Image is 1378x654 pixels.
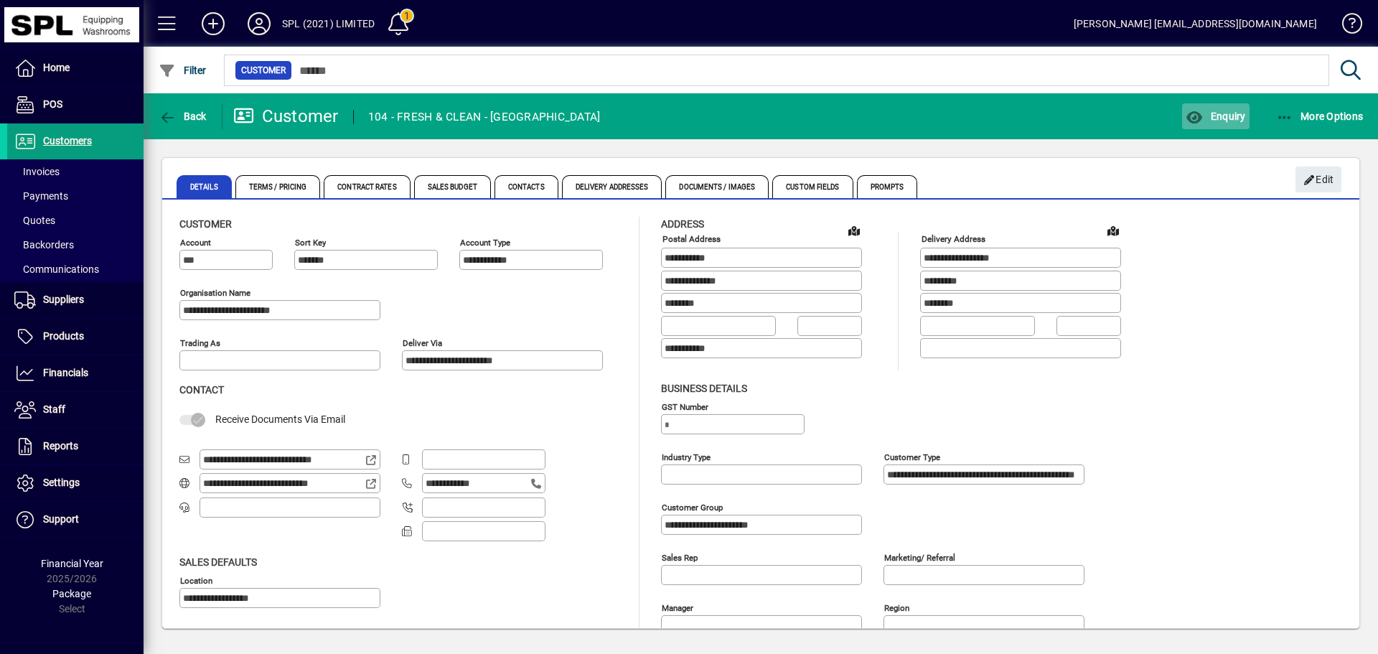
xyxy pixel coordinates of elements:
mat-label: Customer group [662,502,723,512]
span: Filter [159,65,207,76]
mat-label: Sales rep [662,552,698,562]
span: Payments [14,190,68,202]
span: Suppliers [43,294,84,305]
a: Payments [7,184,144,208]
span: Terms / Pricing [235,175,321,198]
span: Edit [1303,168,1334,192]
a: Knowledge Base [1331,3,1360,50]
a: Home [7,50,144,86]
a: View on map [1102,219,1125,242]
mat-label: Account [180,238,211,248]
span: Customers [43,135,92,146]
a: POS [7,87,144,123]
span: Prompts [857,175,918,198]
mat-label: Deliver via [403,338,442,348]
span: Backorders [14,239,74,251]
a: Staff [7,392,144,428]
div: [PERSON_NAME] [EMAIL_ADDRESS][DOMAIN_NAME] [1074,12,1317,35]
span: Back [159,111,207,122]
span: Receive Documents Via Email [215,414,345,425]
mat-label: Organisation name [180,288,250,298]
button: Back [155,103,210,129]
span: Products [43,330,84,342]
mat-label: GST Number [662,401,708,411]
span: Documents / Images [665,175,769,198]
a: Quotes [7,208,144,233]
span: Custom Fields [772,175,853,198]
a: Support [7,502,144,538]
mat-label: Trading as [180,338,220,348]
span: POS [43,98,62,110]
button: More Options [1272,103,1367,129]
span: Support [43,513,79,525]
span: Communications [14,263,99,275]
a: Products [7,319,144,355]
span: Quotes [14,215,55,226]
button: Profile [236,11,282,37]
span: Staff [43,403,65,415]
span: Invoices [14,166,60,177]
span: Customer [241,63,286,78]
span: Home [43,62,70,73]
span: Financials [43,367,88,378]
span: Details [177,175,232,198]
mat-label: Customer type [884,452,940,462]
span: Contacts [495,175,558,198]
button: Add [190,11,236,37]
a: Settings [7,465,144,501]
mat-label: Region [884,602,909,612]
a: Communications [7,257,144,281]
mat-label: Marketing/ Referral [884,552,955,562]
mat-label: Industry type [662,452,711,462]
button: Enquiry [1182,103,1249,129]
a: Suppliers [7,282,144,318]
span: Sales defaults [179,556,257,568]
span: Sales Budget [414,175,491,198]
mat-label: Location [180,575,212,585]
a: Reports [7,429,144,464]
a: Invoices [7,159,144,184]
a: Backorders [7,233,144,257]
span: Financial Year [41,558,103,569]
div: 104 - FRESH & CLEAN - [GEOGRAPHIC_DATA] [368,106,601,129]
span: Business details [661,383,747,394]
button: Edit [1295,167,1341,192]
span: Contract Rates [324,175,410,198]
span: Settings [43,477,80,488]
span: More Options [1276,111,1364,122]
a: View on map [843,219,866,242]
a: Financials [7,355,144,391]
mat-label: Manager [662,602,693,612]
div: SPL (2021) LIMITED [282,12,375,35]
span: Customer [179,218,232,230]
mat-label: Account Type [460,238,510,248]
span: Package [52,588,91,599]
span: Delivery Addresses [562,175,662,198]
span: Address [661,218,704,230]
div: Customer [233,105,339,128]
app-page-header-button: Back [144,103,222,129]
span: Enquiry [1186,111,1245,122]
mat-label: Sort key [295,238,326,248]
button: Filter [155,57,210,83]
span: Contact [179,384,224,396]
span: Reports [43,440,78,452]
